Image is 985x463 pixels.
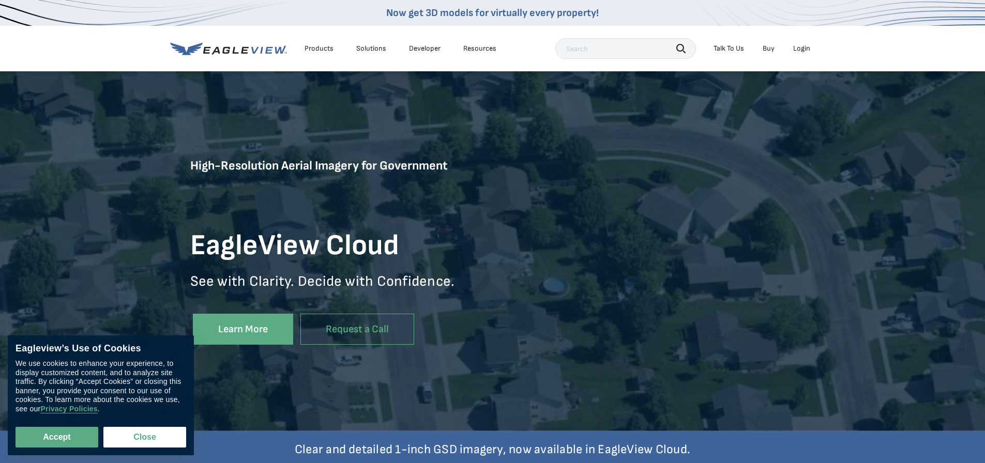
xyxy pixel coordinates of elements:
div: Talk To Us [714,44,744,53]
button: Accept [16,427,98,447]
div: We use cookies to enhance your experience, to display customized content, and to analyze site tra... [16,360,186,414]
h5: High-Resolution Aerial Imagery for Government [190,158,493,220]
div: Resources [463,44,496,53]
a: Developer [409,44,441,53]
iframe: EagleView Cloud Overview [493,169,795,341]
button: Close [103,427,186,447]
h1: EagleView Cloud [190,228,493,264]
input: Search [555,38,696,59]
a: Privacy Policies [40,405,97,414]
a: Request a Call [300,314,414,345]
a: Learn More [193,314,293,345]
a: Now get 3D models for virtually every property! [386,7,599,19]
div: Login [793,44,810,53]
p: See with Clarity. Decide with Confidence. [190,272,493,306]
div: Products [305,44,334,53]
div: Eagleview’s Use of Cookies [16,343,186,354]
div: Solutions [356,44,386,53]
a: Buy [763,44,775,53]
